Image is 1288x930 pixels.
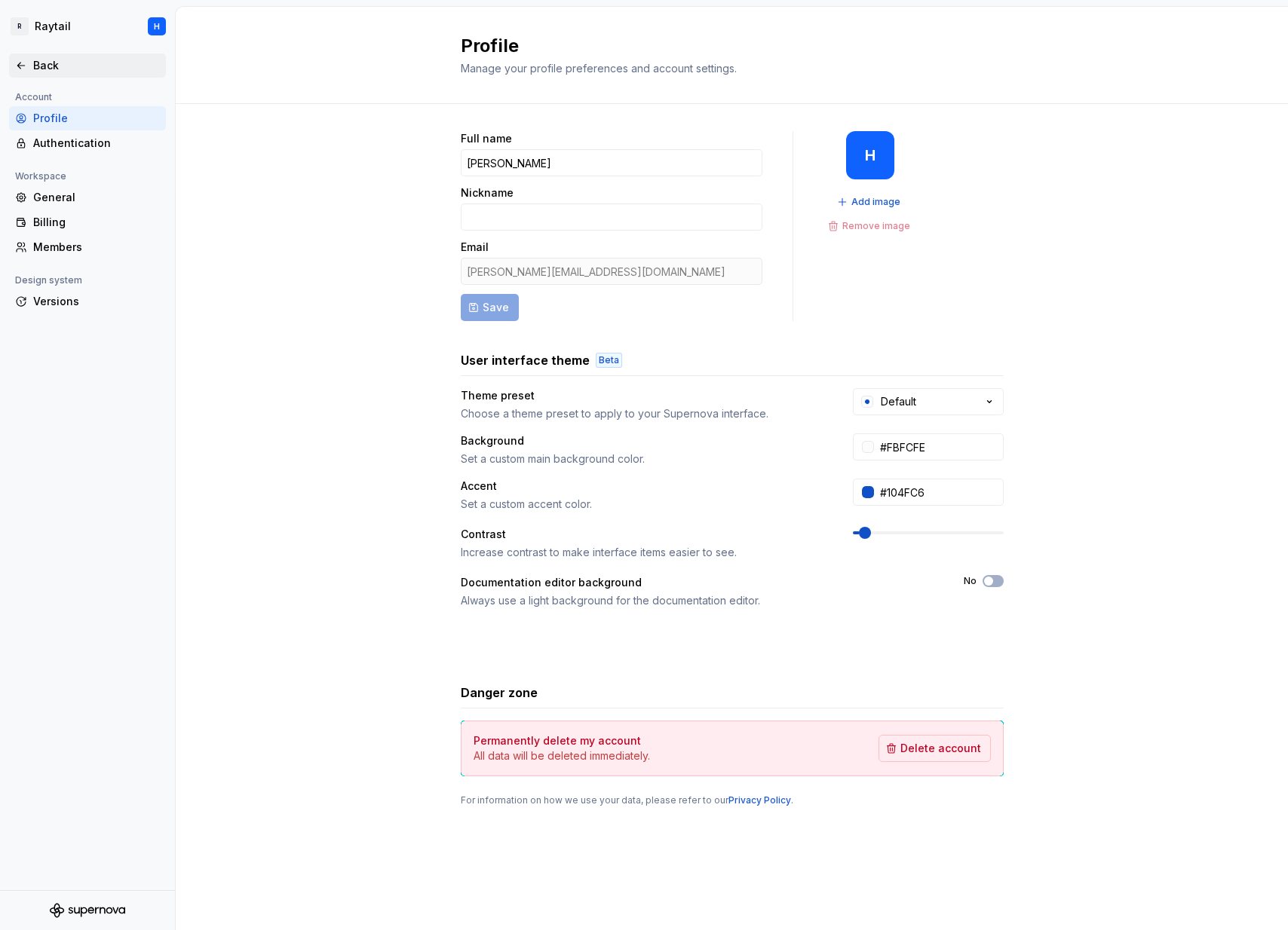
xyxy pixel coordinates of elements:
button: RRaytailH [3,10,172,43]
div: H [154,20,160,32]
div: H [865,149,876,161]
div: Versions [33,294,160,309]
p: All data will be deleted immediately. [474,748,650,763]
div: Raytail [35,19,71,34]
svg: Supernova Logo [50,903,125,918]
div: Always use a light background for the documentation editor. [461,593,937,608]
div: Account [9,88,58,106]
div: Authentication [33,136,160,151]
button: Add image [833,191,907,213]
div: Increase contrast to make interface items easier to see. [461,545,826,560]
div: Theme preset [461,388,826,403]
a: Authentication [9,131,166,155]
h3: User interface theme [461,351,590,369]
div: Default [881,394,916,409]
div: Members [33,240,160,255]
a: Profile [9,106,166,130]
a: General [9,185,166,210]
input: #104FC6 [874,479,1004,506]
div: Set a custom accent color. [461,497,826,512]
div: Set a custom main background color. [461,451,826,467]
div: Back [33,58,160,73]
div: Accent [461,479,826,494]
h3: Danger zone [461,684,538,702]
a: Back [9,54,166,78]
span: Manage your profile preferences and account settings. [461,62,737,75]
label: Nickname [461,185,514,200]
label: Full name [461,131,512,146]
a: Billing [9,210,166,234]
a: Members [9,235,166,259]
label: No [964,575,977,587]
div: Beta [596,353,622,368]
a: Versions [9,289,166,314]
label: Email [461,240,489,255]
div: Background [461,433,826,448]
div: R [11,17,29,35]
h4: Permanently delete my account [474,733,641,748]
span: Delete account [900,741,981,756]
button: Default [853,388,1004,415]
div: Choose a theme preset to apply to your Supernova interface. [461,406,826,421]
a: Privacy Policy [728,794,791,806]
div: Documentation editor background [461,575,937,590]
div: Contrast [461,527,826,542]
div: For information on how we use your data, please refer to our . [461,794,1004,806]
div: Billing [33,215,160,230]
h2: Profile [461,34,986,58]
div: Design system [9,271,88,289]
div: Profile [33,111,160,126]
div: Workspace [9,167,72,185]
span: Add image [851,196,900,208]
button: Delete account [879,735,991,762]
div: General [33,190,160,205]
input: #FFFFFF [874,433,1004,460]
